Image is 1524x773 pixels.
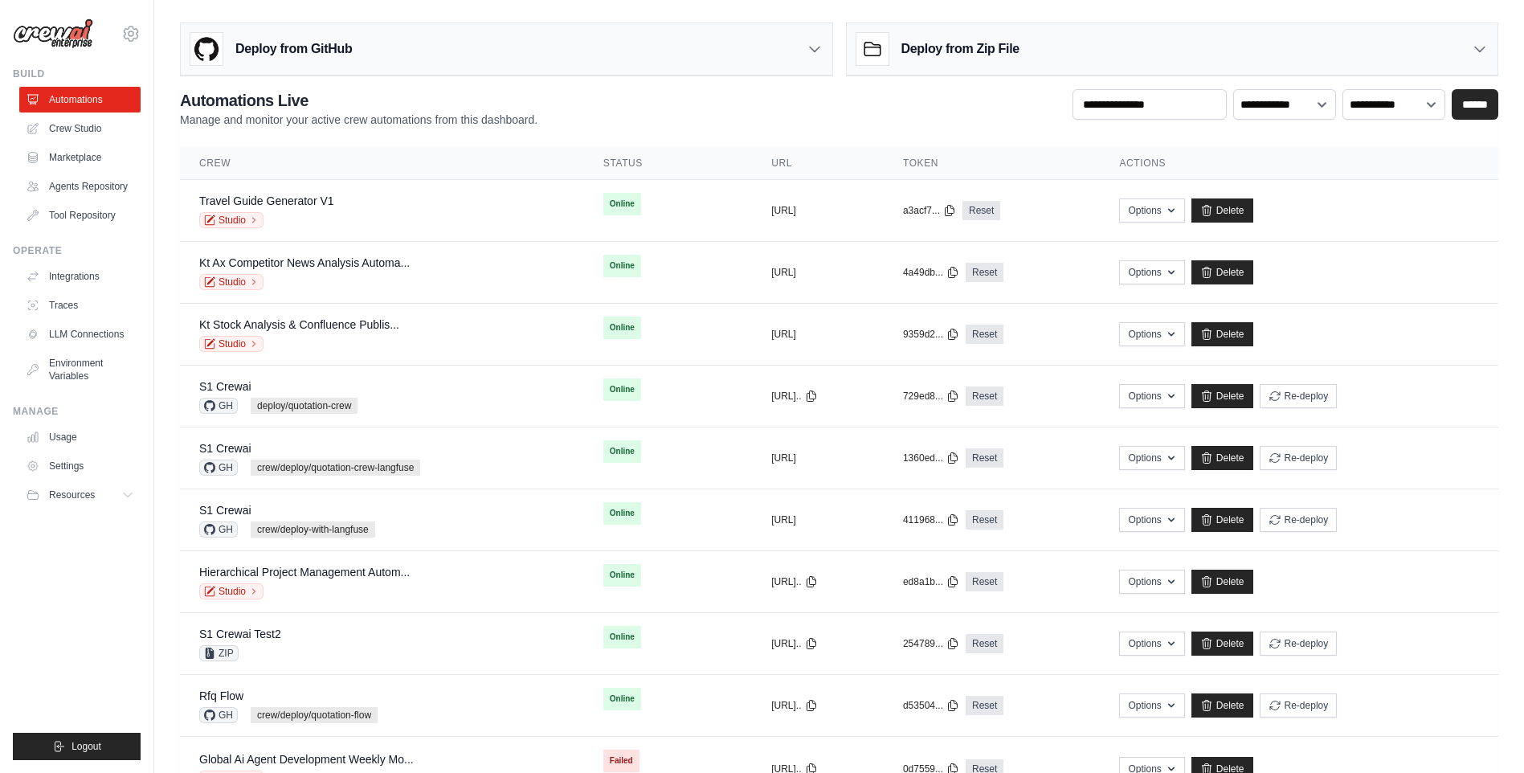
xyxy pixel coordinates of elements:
a: Reset [966,386,1003,406]
span: GH [199,521,238,538]
span: Online [603,564,641,587]
button: 9359d2... [903,328,959,341]
a: Tool Repository [19,202,141,228]
a: Hierarchical Project Management Autom... [199,566,410,579]
th: Actions [1100,147,1498,180]
button: Options [1119,446,1184,470]
span: Online [603,502,641,525]
button: Options [1119,632,1184,656]
button: Options [1119,260,1184,284]
a: S1 Crewai Test2 [199,628,281,640]
a: Studio [199,212,264,228]
button: Re-deploy [1260,508,1338,532]
a: Reset [966,634,1003,653]
span: GH [199,460,238,476]
button: 1360ed... [903,452,959,464]
a: Reset [966,510,1003,530]
span: crew/deploy-with-langfuse [251,521,375,538]
th: URL [752,147,884,180]
a: Studio [199,583,264,599]
a: Delete [1191,570,1253,594]
a: Delete [1191,632,1253,656]
p: Manage and monitor your active crew automations from this dashboard. [180,112,537,128]
a: Delete [1191,508,1253,532]
a: Environment Variables [19,350,141,389]
a: Rfq Flow [199,689,243,702]
h2: Automations Live [180,89,537,112]
div: Operate [13,244,141,257]
a: Marketplace [19,145,141,170]
a: Reset [966,325,1003,344]
a: LLM Connections [19,321,141,347]
a: Kt Ax Competitor News Analysis Automa... [199,256,410,269]
th: Crew [180,147,584,180]
span: GH [199,707,238,723]
button: 411968... [903,513,959,526]
button: 729ed8... [903,390,959,403]
a: Reset [966,696,1003,715]
img: Logo [13,18,93,49]
div: Manage [13,405,141,418]
a: Delete [1191,198,1253,223]
a: Reset [966,448,1003,468]
a: Delete [1191,446,1253,470]
button: 254789... [903,637,959,650]
th: Token [884,147,1101,180]
button: d53504... [903,699,959,712]
a: Integrations [19,264,141,289]
h3: Deploy from GitHub [235,39,352,59]
button: Resources [19,482,141,508]
span: Logout [72,740,101,753]
button: ed8a1b... [903,575,959,588]
span: GH [199,398,238,414]
a: S1 Crewai [199,442,251,455]
span: Online [603,193,641,215]
span: ZIP [199,645,239,661]
span: Resources [49,489,95,501]
a: Reset [966,572,1003,591]
a: Reset [966,263,1003,282]
span: Online [603,378,641,401]
a: Travel Guide Generator V1 [199,194,334,207]
a: Traces [19,292,141,318]
button: Options [1119,322,1184,346]
div: Build [13,67,141,80]
a: Crew Studio [19,116,141,141]
button: Options [1119,508,1184,532]
button: Options [1119,198,1184,223]
a: Delete [1191,693,1253,718]
span: crew/deploy/quotation-crew-langfuse [251,460,420,476]
a: Reset [962,201,1000,220]
a: Studio [199,336,264,352]
img: GitHub Logo [190,33,223,65]
a: Agents Repository [19,174,141,199]
a: Usage [19,424,141,450]
button: a3acf7... [903,204,956,217]
a: S1 Crewai [199,380,251,393]
a: Delete [1191,384,1253,408]
span: crew/deploy/quotation-flow [251,707,378,723]
th: Status [584,147,752,180]
button: Logout [13,733,141,760]
a: Kt Stock Analysis & Confluence Publis... [199,318,399,331]
button: 4a49db... [903,266,959,279]
a: S1 Crewai [199,504,251,517]
span: Online [603,626,641,648]
a: Studio [199,274,264,290]
a: Delete [1191,322,1253,346]
button: Re-deploy [1260,632,1338,656]
span: Online [603,440,641,463]
a: Automations [19,87,141,112]
button: Options [1119,570,1184,594]
span: Failed [603,750,639,772]
h3: Deploy from Zip File [901,39,1019,59]
button: Options [1119,384,1184,408]
a: Global Ai Agent Development Weekly Mo... [199,753,414,766]
a: Delete [1191,260,1253,284]
span: deploy/quotation-crew [251,398,358,414]
button: Re-deploy [1260,384,1338,408]
span: Online [603,317,641,339]
a: Settings [19,453,141,479]
button: Re-deploy [1260,693,1338,718]
button: Re-deploy [1260,446,1338,470]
